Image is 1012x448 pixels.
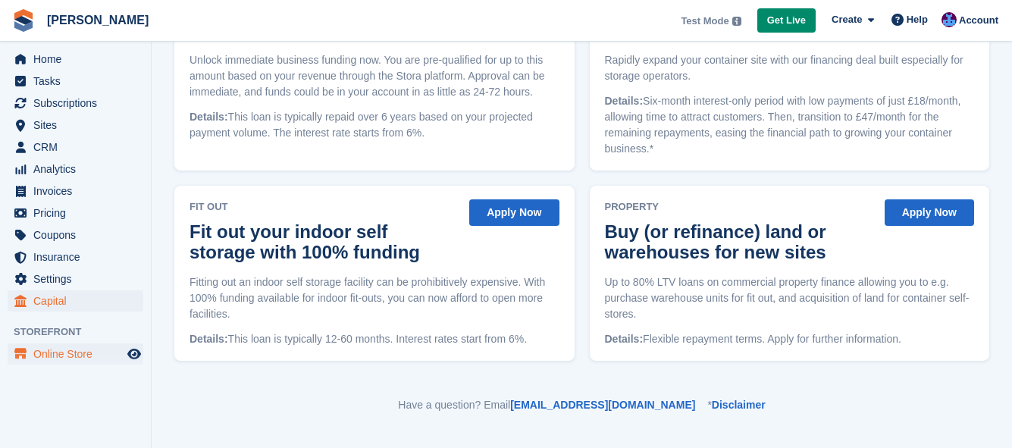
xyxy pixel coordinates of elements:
[33,158,124,180] span: Analytics
[732,17,741,26] img: icon-info-grey-7440780725fd019a000dd9b08b2336e03edf1995a4989e88bcd33f0948082b44.svg
[469,199,559,226] button: Apply Now
[605,221,868,262] h2: Buy (or refinance) land or warehouses for new sites
[33,180,124,202] span: Invoices
[190,52,559,100] p: Unlock immediate business funding now. You are pre-qualified for up to this amount based on your ...
[8,180,143,202] a: menu
[907,12,928,27] span: Help
[510,399,695,411] a: [EMAIL_ADDRESS][DOMAIN_NAME]
[33,92,124,114] span: Subscriptions
[767,13,806,28] span: Get Live
[190,331,559,347] p: This loan is typically 12-60 months. Interest rates start from 6%.
[8,49,143,70] a: menu
[681,14,728,29] span: Test Mode
[14,324,151,340] span: Storefront
[8,70,143,92] a: menu
[190,274,559,322] p: Fitting out an indoor self storage facility can be prohibitively expensive. With 100% funding ava...
[190,111,228,123] span: Details:
[605,333,644,345] span: Details:
[8,343,143,365] a: menu
[33,70,124,92] span: Tasks
[8,92,143,114] a: menu
[885,199,974,226] button: Apply Now
[8,290,143,312] a: menu
[605,331,975,347] p: Flexible repayment terms. Apply for further information.
[605,52,975,84] p: Rapidly expand your container site with our financing deal built especially for storage operators.
[33,224,124,246] span: Coupons
[605,93,975,157] p: Six-month interest-only period with low payments of just £18/month, allowing time to attract cust...
[190,109,559,141] p: This loan is typically repaid over 6 years based on your projected payment volume. The interest r...
[41,8,155,33] a: [PERSON_NAME]
[8,202,143,224] a: menu
[8,114,143,136] a: menu
[757,8,816,33] a: Get Live
[605,95,644,107] span: Details:
[33,290,124,312] span: Capital
[33,136,124,158] span: CRM
[33,114,124,136] span: Sites
[8,268,143,290] a: menu
[959,13,998,28] span: Account
[605,199,876,215] span: Property
[174,397,989,413] p: Have a question? Email *
[712,399,766,411] a: Disclaimer
[190,333,228,345] span: Details:
[8,224,143,246] a: menu
[12,9,35,32] img: stora-icon-8386f47178a22dfd0bd8f6a31ec36ba5ce8667c1dd55bd0f319d3a0aa187defe.svg
[942,12,957,27] img: Andrew Omeltschenko
[33,343,124,365] span: Online Store
[33,202,124,224] span: Pricing
[33,49,124,70] span: Home
[125,345,143,363] a: Preview store
[190,199,460,215] span: Fit Out
[8,136,143,158] a: menu
[832,12,862,27] span: Create
[33,268,124,290] span: Settings
[605,274,975,322] p: Up to 80% LTV loans on commercial property finance allowing you to e.g. purchase warehouse units ...
[33,246,124,268] span: Insurance
[8,246,143,268] a: menu
[190,221,453,262] h2: Fit out your indoor self storage with 100% funding
[8,158,143,180] a: menu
